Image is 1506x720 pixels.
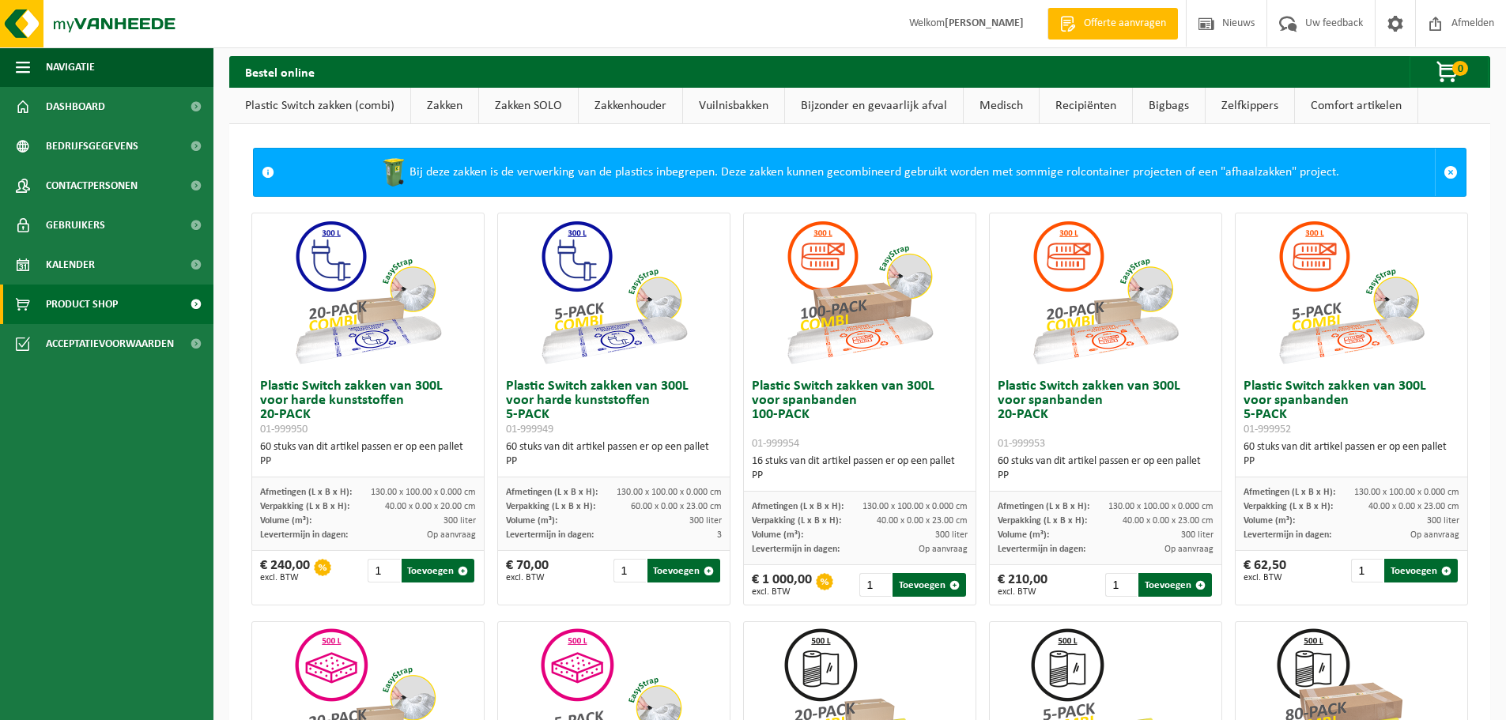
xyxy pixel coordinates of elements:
div: 16 stuks van dit artikel passen er op een pallet [752,454,968,483]
span: Op aanvraag [427,530,476,540]
a: Plastic Switch zakken (combi) [229,88,410,124]
img: 01-999949 [534,213,693,371]
div: PP [998,469,1213,483]
a: Bijzonder en gevaarlijk afval [785,88,963,124]
span: Op aanvraag [919,545,968,554]
span: excl. BTW [260,573,310,582]
div: 60 stuks van dit artikel passen er op een pallet [506,440,722,469]
div: 60 stuks van dit artikel passen er op een pallet [1244,440,1459,469]
span: Acceptatievoorwaarden [46,324,174,364]
span: Levertermijn in dagen: [998,545,1085,554]
h3: Plastic Switch zakken van 300L voor spanbanden 100-PACK [752,379,968,450]
input: 1 [859,573,891,597]
span: Afmetingen (L x B x H): [260,488,352,497]
img: 01-999954 [780,213,938,371]
div: PP [1244,454,1459,469]
span: Product Shop [46,285,118,324]
img: WB-0240-HPE-GN-50.png [378,156,410,188]
span: 300 liter [1427,516,1459,526]
div: € 62,50 [1244,559,1286,582]
div: € 210,00 [998,573,1047,597]
span: 130.00 x 100.00 x 0.000 cm [371,488,476,497]
a: Zakkenhouder [579,88,682,124]
span: excl. BTW [1244,573,1286,582]
span: 300 liter [935,530,968,540]
span: 01-999953 [998,438,1045,450]
span: Afmetingen (L x B x H): [506,488,598,497]
span: 130.00 x 100.00 x 0.000 cm [862,502,968,511]
span: Volume (m³): [1244,516,1295,526]
button: Toevoegen [1138,573,1212,597]
a: Zelfkippers [1206,88,1294,124]
a: Comfort artikelen [1295,88,1417,124]
span: Volume (m³): [506,516,557,526]
span: Volume (m³): [260,516,311,526]
span: 01-999950 [260,424,308,435]
span: Bedrijfsgegevens [46,126,138,166]
span: excl. BTW [752,587,812,597]
button: 0 [1410,56,1489,88]
div: PP [260,454,476,469]
button: Toevoegen [402,559,475,582]
div: PP [752,469,968,483]
img: 01-999952 [1272,213,1430,371]
span: 130.00 x 100.00 x 0.000 cm [617,488,722,497]
h3: Plastic Switch zakken van 300L voor harde kunststoffen 20-PACK [260,379,476,436]
a: Medisch [964,88,1039,124]
input: 1 [368,559,399,582]
a: Offerte aanvragen [1047,8,1178,40]
h3: Plastic Switch zakken van 300L voor harde kunststoffen 5-PACK [506,379,722,436]
div: € 1 000,00 [752,573,812,597]
button: Toevoegen [1384,559,1458,582]
h2: Bestel online [229,56,330,87]
span: Kalender [46,245,95,285]
img: 01-999953 [1026,213,1184,371]
div: PP [506,454,722,469]
div: 60 stuks van dit artikel passen er op een pallet [260,440,476,469]
span: Volume (m³): [998,530,1049,540]
span: 40.00 x 0.00 x 23.00 cm [877,516,968,526]
h3: Plastic Switch zakken van 300L voor spanbanden 20-PACK [998,379,1213,450]
button: Toevoegen [647,559,721,582]
span: 300 liter [1181,530,1213,540]
input: 1 [1105,573,1137,597]
span: Afmetingen (L x B x H): [1244,488,1335,497]
strong: [PERSON_NAME] [945,17,1024,29]
span: Contactpersonen [46,166,138,205]
span: 0 [1452,61,1468,76]
span: Offerte aanvragen [1080,16,1170,32]
span: Afmetingen (L x B x H): [998,502,1089,511]
span: excl. BTW [998,587,1047,597]
input: 1 [613,559,645,582]
a: Zakken SOLO [479,88,578,124]
div: € 240,00 [260,559,310,582]
span: 40.00 x 0.00 x 20.00 cm [385,502,476,511]
a: Sluit melding [1435,149,1466,196]
span: 01-999952 [1244,424,1291,435]
span: Levertermijn in dagen: [1244,530,1331,540]
span: excl. BTW [506,573,549,582]
span: Navigatie [46,47,95,87]
span: 01-999949 [506,424,553,435]
span: Levertermijn in dagen: [260,530,348,540]
span: 300 liter [443,516,476,526]
div: € 70,00 [506,559,549,582]
a: Zakken [411,88,478,124]
span: Verpakking (L x B x H): [260,502,349,511]
button: Toevoegen [893,573,966,597]
span: Levertermijn in dagen: [752,545,840,554]
a: Bigbags [1133,88,1205,124]
span: Dashboard [46,87,105,126]
span: 40.00 x 0.00 x 23.00 cm [1123,516,1213,526]
span: 300 liter [689,516,722,526]
span: Volume (m³): [752,530,803,540]
span: Levertermijn in dagen: [506,530,594,540]
span: Gebruikers [46,205,105,245]
span: 40.00 x 0.00 x 23.00 cm [1368,502,1459,511]
span: 01-999954 [752,438,799,450]
span: Verpakking (L x B x H): [998,516,1087,526]
img: 01-999950 [289,213,447,371]
input: 1 [1351,559,1383,582]
span: 130.00 x 100.00 x 0.000 cm [1108,502,1213,511]
span: 3 [717,530,722,540]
